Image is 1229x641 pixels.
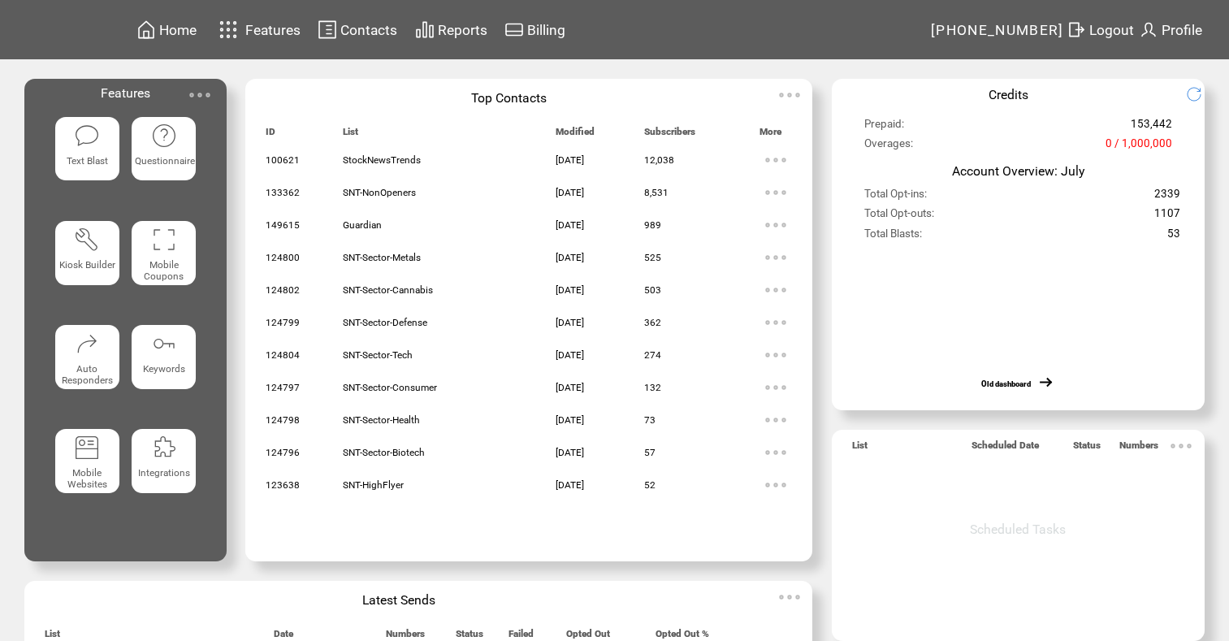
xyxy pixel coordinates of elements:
[212,14,304,45] a: Features
[864,227,922,247] span: Total Blasts:
[1119,440,1158,458] span: Numbers
[266,284,300,296] span: 124802
[931,22,1064,38] span: [PHONE_NUMBER]
[644,317,661,328] span: 362
[67,467,107,490] span: Mobile Websites
[266,382,300,393] span: 124797
[1106,137,1172,157] span: 0 / 1,000,000
[343,154,421,166] span: StockNewsTrends
[343,447,425,458] span: SNT-Sector-Biotech
[315,17,400,42] a: Contacts
[266,126,275,145] span: ID
[644,447,656,458] span: 57
[343,317,427,328] span: SNT-Sector-Defense
[502,17,568,42] a: Billing
[343,187,416,198] span: SNT-NonOpeners
[136,19,156,40] img: home.svg
[151,435,177,461] img: integrations.svg
[135,155,195,167] span: Questionnaire
[159,22,197,38] span: Home
[556,219,584,231] span: [DATE]
[504,19,524,40] img: creidtcard.svg
[59,259,115,271] span: Kiosk Builder
[556,187,584,198] span: [DATE]
[413,17,490,42] a: Reports
[74,331,100,357] img: auto-responders.svg
[343,382,437,393] span: SNT-Sector-Consumer
[266,447,300,458] span: 124796
[759,176,792,209] img: ellypsis.svg
[101,85,150,101] span: Features
[556,447,584,458] span: [DATE]
[556,317,584,328] span: [DATE]
[773,581,806,613] img: ellypsis.svg
[1154,207,1180,227] span: 1107
[62,363,113,386] span: Auto Responders
[759,126,781,145] span: More
[1139,19,1158,40] img: profile.svg
[527,22,565,38] span: Billing
[759,144,792,176] img: ellypsis.svg
[989,87,1028,102] span: Credits
[144,259,184,282] span: Mobile Coupons
[644,187,669,198] span: 8,531
[1162,22,1202,38] span: Profile
[132,325,196,416] a: Keywords
[55,117,119,208] a: Text Blast
[556,414,584,426] span: [DATE]
[471,90,547,106] span: Top Contacts
[864,118,904,137] span: Prepaid:
[415,19,435,40] img: chart.svg
[864,137,913,157] span: Overages:
[759,274,792,306] img: ellypsis.svg
[245,22,301,38] span: Features
[343,219,382,231] span: Guardian
[318,19,337,40] img: contacts.svg
[981,379,1031,388] a: Old dashboard
[266,317,300,328] span: 124799
[556,154,584,166] span: [DATE]
[952,163,1084,179] span: Account Overview: July
[1165,430,1197,462] img: ellypsis.svg
[556,252,584,263] span: [DATE]
[1186,86,1214,102] img: refresh.png
[644,414,656,426] span: 73
[74,435,100,461] img: mobile-websites.svg
[759,404,792,436] img: ellypsis.svg
[759,469,792,501] img: ellypsis.svg
[266,187,300,198] span: 133362
[1136,17,1205,42] a: Profile
[852,440,868,458] span: List
[138,467,190,479] span: Integrations
[184,79,216,111] img: ellypsis.svg
[644,219,661,231] span: 989
[266,479,300,491] span: 123638
[1073,440,1101,458] span: Status
[362,592,435,608] span: Latest Sends
[864,188,927,207] span: Total Opt-ins:
[759,241,792,274] img: ellypsis.svg
[55,221,119,312] a: Kiosk Builder
[134,17,199,42] a: Home
[132,429,196,520] a: Integrations
[1089,22,1134,38] span: Logout
[759,306,792,339] img: ellypsis.svg
[556,479,584,491] span: [DATE]
[1067,19,1086,40] img: exit.svg
[343,414,420,426] span: SNT-Sector-Health
[556,126,595,145] span: Modified
[214,16,243,43] img: features.svg
[74,227,100,253] img: tool%201.svg
[132,117,196,208] a: Questionnaire
[343,479,404,491] span: SNT-HighFlyer
[151,227,177,253] img: coupons.svg
[266,414,300,426] span: 124798
[556,382,584,393] span: [DATE]
[1167,227,1180,247] span: 53
[1131,118,1172,137] span: 153,442
[759,436,792,469] img: ellypsis.svg
[556,284,584,296] span: [DATE]
[132,221,196,312] a: Mobile Coupons
[67,155,108,167] span: Text Blast
[343,284,433,296] span: SNT-Sector-Cannabis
